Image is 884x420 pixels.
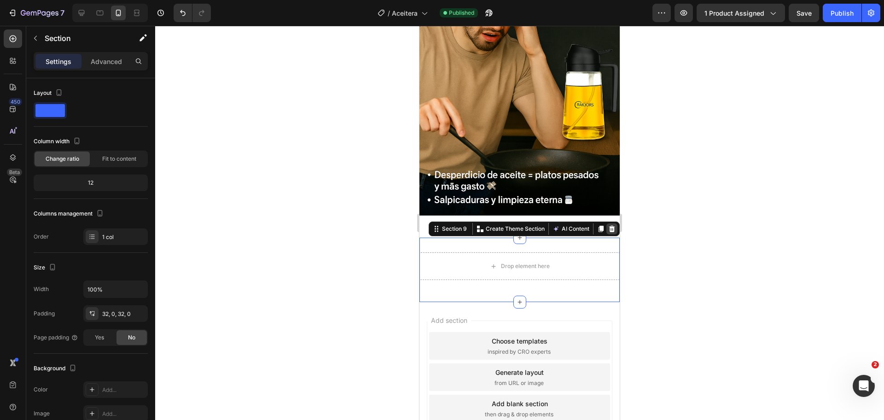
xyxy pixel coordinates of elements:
[35,176,146,189] div: 12
[831,8,854,18] div: Publish
[789,4,819,22] button: Save
[34,87,64,99] div: Layout
[823,4,861,22] button: Publish
[34,333,78,342] div: Page padding
[128,333,135,342] span: No
[449,9,474,17] span: Published
[46,57,71,66] p: Settings
[34,385,48,394] div: Color
[102,155,136,163] span: Fit to content
[34,262,58,274] div: Size
[853,375,875,397] iframe: Intercom live chat
[7,169,22,176] div: Beta
[102,310,145,318] div: 32, 0, 32, 0
[102,386,145,394] div: Add...
[174,4,211,22] div: Undo/Redo
[34,409,50,418] div: Image
[34,309,55,318] div: Padding
[872,361,879,368] span: 2
[34,362,78,375] div: Background
[34,208,105,220] div: Columns management
[45,33,120,44] p: Section
[419,26,620,420] iframe: Design area
[34,233,49,241] div: Order
[95,333,104,342] span: Yes
[388,8,390,18] span: /
[797,9,812,17] span: Save
[46,155,79,163] span: Change ratio
[34,285,49,293] div: Width
[9,98,22,105] div: 450
[34,135,82,148] div: Column width
[84,281,147,297] input: Auto
[392,8,418,18] span: Aceitera
[704,8,764,18] span: 1 product assigned
[4,4,69,22] button: 7
[91,57,122,66] p: Advanced
[697,4,785,22] button: 1 product assigned
[102,410,145,418] div: Add...
[102,233,145,241] div: 1 col
[60,7,64,18] p: 7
